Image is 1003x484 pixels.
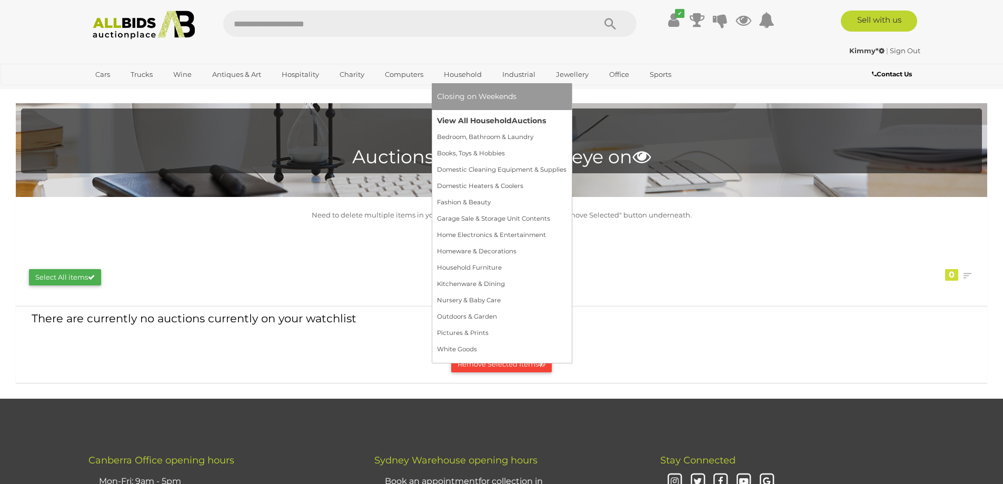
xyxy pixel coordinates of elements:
[437,66,489,83] a: Household
[872,70,912,78] b: Contact Us
[849,46,885,55] strong: Kimmy*
[666,11,682,29] a: ✔
[88,83,177,101] a: [GEOGRAPHIC_DATA]
[451,356,552,372] button: Remove Selected Items
[205,66,268,83] a: Antiques & Art
[26,147,977,167] h4: Auctions you have your eye on
[945,269,958,281] div: 0
[88,455,234,466] span: Canberra Office opening hours
[21,209,982,221] p: Need to delete multiple items in your list? Select items below and click "Remove Selected" button...
[29,269,101,285] button: Select All items
[886,46,888,55] span: |
[841,11,917,32] a: Sell with us
[643,66,678,83] a: Sports
[872,68,915,80] a: Contact Us
[849,46,886,55] a: Kimmy*
[333,66,371,83] a: Charity
[166,66,198,83] a: Wine
[87,11,201,39] img: Allbids.com.au
[890,46,920,55] a: Sign Out
[495,66,542,83] a: Industrial
[88,66,117,83] a: Cars
[549,66,595,83] a: Jewellery
[374,455,538,466] span: Sydney Warehouse opening hours
[378,66,430,83] a: Computers
[275,66,326,83] a: Hospitality
[124,66,160,83] a: Trucks
[26,114,977,146] h1: Watching
[675,9,684,18] i: ✔
[660,455,736,466] span: Stay Connected
[584,11,637,37] button: Search
[602,66,636,83] a: Office
[32,312,356,325] span: There are currently no auctions currently on your watchlist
